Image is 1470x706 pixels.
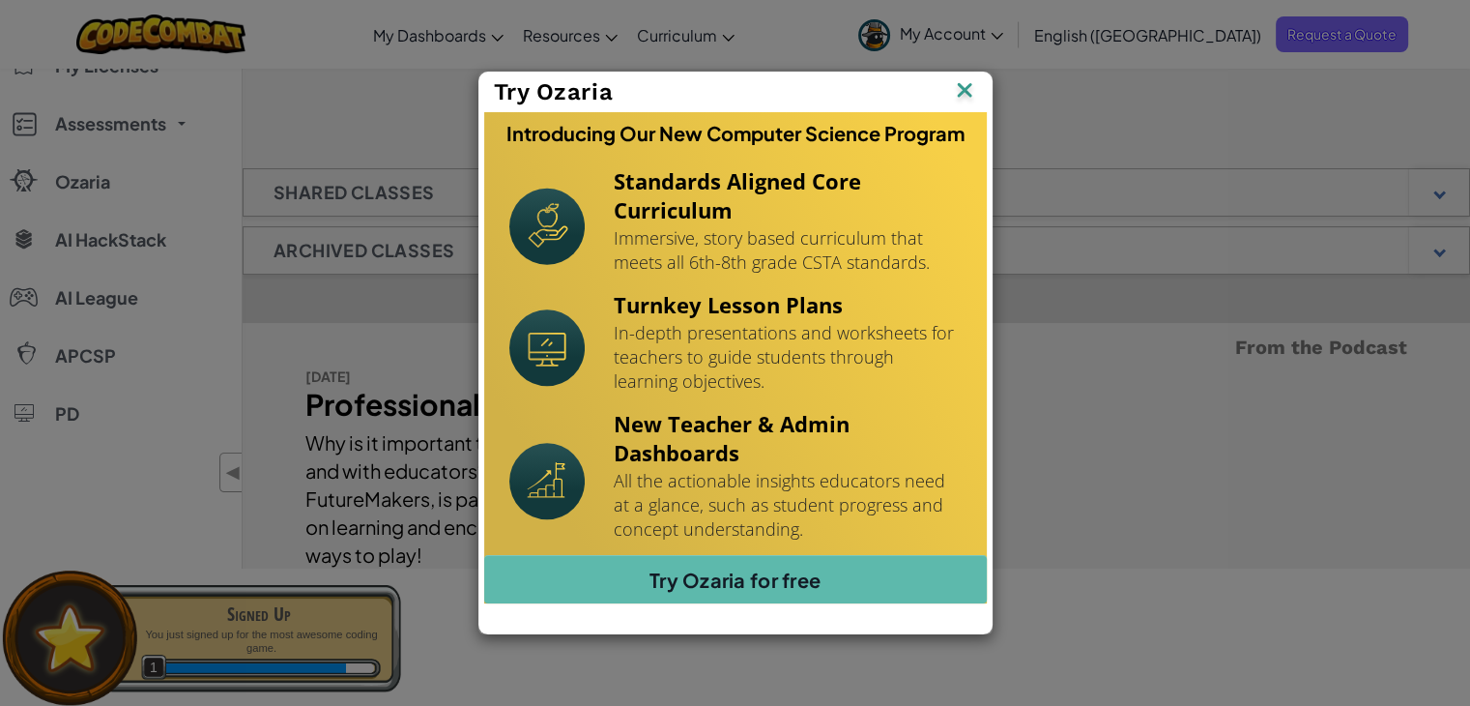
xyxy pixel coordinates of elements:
[614,290,962,319] h4: Turnkey Lesson Plans
[484,555,987,603] a: Try Ozaria for free
[614,321,962,394] p: In-depth presentations and worksheets for teachers to guide students through learning objectives.
[614,166,962,224] h4: Standards Aligned Core Curriculum
[509,309,585,387] img: Icon_Turnkey.svg
[509,443,585,520] img: Icon_NewTeacherDashboard.svg
[506,122,965,145] h3: Introducing Our New Computer Science Program
[509,188,585,265] img: Icon_StandardsAlignment.svg
[494,78,614,105] span: Try Ozaria
[614,409,962,467] h4: New Teacher & Admin Dashboards
[614,469,962,542] p: All the actionable insights educators need at a glance, such as student progress and concept unde...
[614,226,962,275] p: Immersive, story based curriculum that meets all 6th-8th grade CSTA standards.
[952,77,977,106] img: IconClose.svg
